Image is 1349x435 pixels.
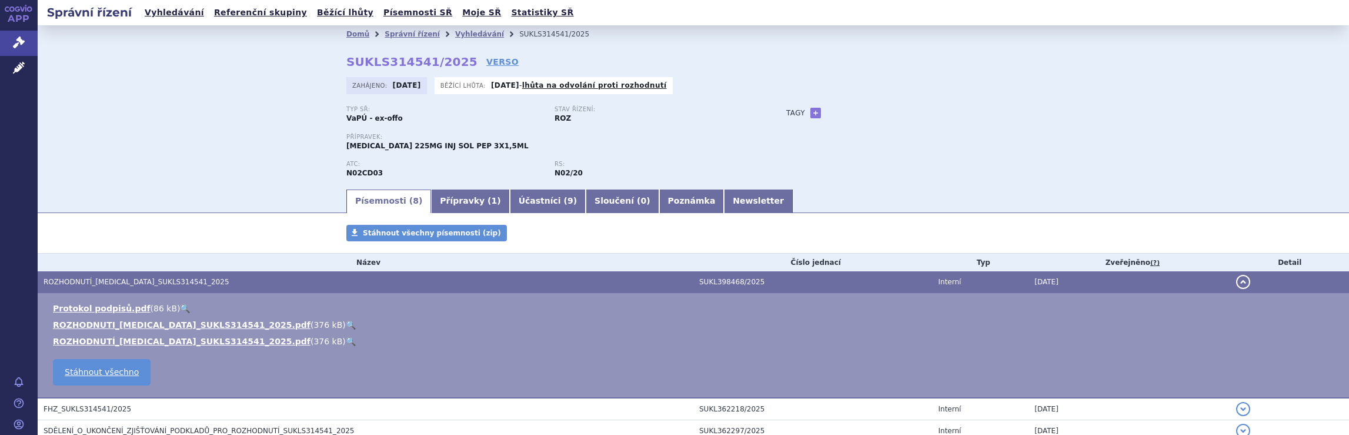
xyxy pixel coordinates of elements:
[346,337,356,346] a: 🔍
[346,225,507,241] a: Stáhnout všechny písemnosti (zip)
[1236,275,1250,289] button: detail
[53,359,151,386] a: Stáhnout všechno
[491,81,667,90] p: -
[1230,254,1349,271] th: Detail
[659,190,724,213] a: Poznámka
[486,56,519,68] a: VERSO
[53,336,1337,347] li: ( )
[810,108,821,118] a: +
[346,134,763,141] p: Přípravek:
[413,196,419,205] span: 8
[1029,271,1230,293] td: [DATE]
[938,278,961,286] span: Interní
[346,320,356,330] a: 🔍
[352,81,389,90] span: Zahájeno:
[507,5,577,21] a: Statistiky SŘ
[44,427,354,435] span: SDĚLENÍ_O_UKONČENÍ_ZJIŠŤOVÁNÍ_PODKLADŮ_PRO_ROZHODNUTÍ_SUKLS314541_2025
[53,320,310,330] a: ROZHODNUTI_[MEDICAL_DATA]_SUKLS314541_2025.pdf
[313,320,342,330] span: 376 kB
[385,30,440,38] a: Správní řízení
[693,254,932,271] th: Číslo jednací
[211,5,310,21] a: Referenční skupiny
[53,337,310,346] a: ROZHODNUTÍ_[MEDICAL_DATA]_SUKLS314541_2025.pdf
[693,271,932,293] td: SUKL398468/2025
[1029,254,1230,271] th: Zveřejněno
[932,254,1029,271] th: Typ
[555,114,571,122] strong: ROZ
[53,319,1337,331] li: ( )
[555,169,583,177] strong: monoklonální protilátky – antimigrenika
[346,161,543,168] p: ATC:
[346,142,529,150] span: [MEDICAL_DATA] 225MG INJ SOL PEP 3X1,5ML
[363,229,501,237] span: Stáhnout všechny písemnosti (zip)
[555,106,751,113] p: Stav řízení:
[1236,402,1250,416] button: detail
[346,30,369,38] a: Domů
[313,337,342,346] span: 376 kB
[567,196,573,205] span: 9
[44,278,229,286] span: ROZHODNUTÍ_AJOVY_SUKLS314541_2025
[938,405,961,413] span: Interní
[141,5,208,21] a: Vyhledávání
[346,106,543,113] p: Typ SŘ:
[53,304,151,313] a: Protokol podpisů.pdf
[180,304,190,313] a: 🔍
[1150,259,1160,267] abbr: (?)
[431,190,509,213] a: Přípravky (1)
[938,427,961,435] span: Interní
[153,304,177,313] span: 86 kB
[724,190,793,213] a: Newsletter
[346,55,478,69] strong: SUKLS314541/2025
[393,81,421,89] strong: [DATE]
[510,190,586,213] a: Účastníci (9)
[693,398,932,420] td: SUKL362218/2025
[346,190,431,213] a: Písemnosti (8)
[492,196,497,205] span: 1
[491,81,519,89] strong: [DATE]
[346,114,403,122] strong: VaPÚ - ex-offo
[53,303,1337,314] li: ( )
[44,405,131,413] span: FHZ_SUKLS314541/2025
[455,30,504,38] a: Vyhledávání
[440,81,488,90] span: Běžící lhůta:
[38,254,693,271] th: Název
[522,81,667,89] a: lhůta na odvolání proti rozhodnutí
[519,25,605,43] li: SUKLS314541/2025
[38,4,141,21] h2: Správní řízení
[640,196,646,205] span: 0
[586,190,659,213] a: Sloučení (0)
[346,169,383,177] strong: FREMANEZUMAB
[459,5,505,21] a: Moje SŘ
[1029,398,1230,420] td: [DATE]
[313,5,377,21] a: Běžící lhůty
[380,5,456,21] a: Písemnosti SŘ
[555,161,751,168] p: RS:
[786,106,805,120] h3: Tagy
